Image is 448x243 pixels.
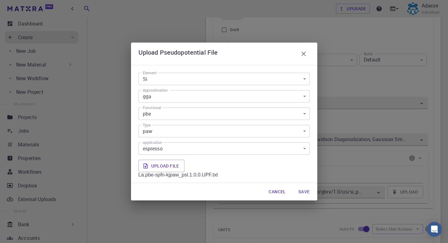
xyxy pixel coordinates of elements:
label: Functional [143,105,161,110]
div: La.pbe-spfn-kjpaw_psl.1.0.0.UPF.txt [138,172,310,178]
div: espresso [138,142,310,155]
div: Open Intercom Messenger [427,222,442,237]
label: Approximation [143,88,168,93]
h6: Upload Pseudopotential File [138,48,218,60]
div: gga [138,90,310,103]
label: Element [143,70,156,76]
div: Si [138,73,310,85]
label: Type [143,122,151,128]
span: Support [13,4,35,10]
button: Cancel [264,186,291,198]
label: application [143,140,162,145]
div: pbe [138,108,310,120]
div: paw [138,125,310,137]
button: Save [293,186,315,198]
label: Upload file [138,160,184,172]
